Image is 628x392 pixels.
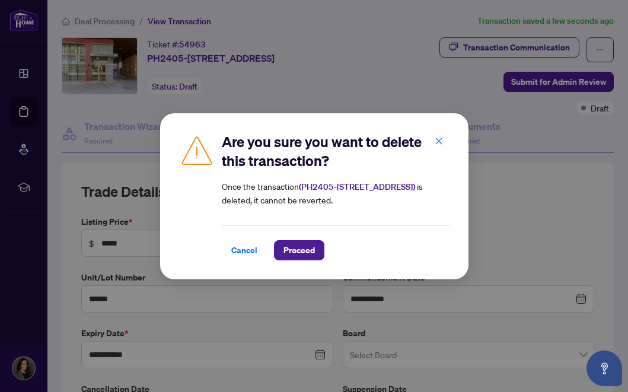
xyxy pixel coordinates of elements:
span: close [435,136,443,145]
h2: Are you sure you want to delete this transaction? [222,132,450,170]
span: Cancel [231,241,257,260]
article: Once the transaction is deleted, it cannot be reverted. [222,180,450,206]
span: Proceed [283,241,315,260]
button: Cancel [222,240,267,260]
button: Open asap [586,350,622,386]
button: Proceed [274,240,324,260]
strong: ( PH2405-[STREET_ADDRESS] ) [299,181,415,192]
